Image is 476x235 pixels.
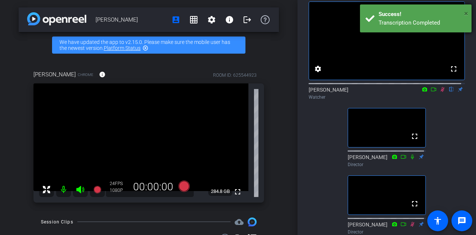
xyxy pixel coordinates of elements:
img: app-logo [27,12,86,25]
div: 00:00:00 [128,181,178,193]
div: We have updated the app to v2.15.0. Please make sure the mobile user has the newest version. [52,36,245,54]
mat-icon: fullscreen [410,132,419,141]
mat-icon: grid_on [189,15,198,24]
mat-icon: info [225,15,234,24]
div: Session Clips [41,218,73,226]
mat-icon: settings [313,64,322,73]
mat-icon: info [99,71,106,78]
mat-icon: highlight_off [142,45,148,51]
mat-icon: cloud_upload [235,217,244,226]
mat-icon: fullscreen [233,187,242,196]
span: 284.8 GB [208,187,232,196]
mat-icon: flip [447,86,456,92]
span: Chrome [78,72,93,77]
div: 24 [110,181,128,187]
span: [PERSON_NAME] [33,70,76,79]
div: [PERSON_NAME] [348,153,426,168]
div: Watcher [309,94,465,101]
div: ROOM ID: 625544923 [213,72,257,79]
button: Close [464,8,468,19]
mat-icon: fullscreen [449,64,458,73]
span: Destinations for your clips [235,217,244,226]
mat-icon: message [457,216,466,225]
mat-icon: logout [243,15,252,24]
a: Platform Status [104,45,141,51]
span: FPS [115,181,123,186]
div: Transcription Completed [379,19,466,27]
div: Director [348,161,426,168]
mat-icon: accessibility [433,216,442,225]
img: Session clips [248,217,257,226]
span: × [464,9,468,18]
div: 1080P [110,187,128,193]
div: [PERSON_NAME] [309,86,465,101]
mat-icon: fullscreen [410,199,419,208]
mat-icon: settings [207,15,216,24]
mat-icon: account_box [171,15,180,24]
span: [PERSON_NAME] [96,12,167,27]
div: Success! [379,10,466,19]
